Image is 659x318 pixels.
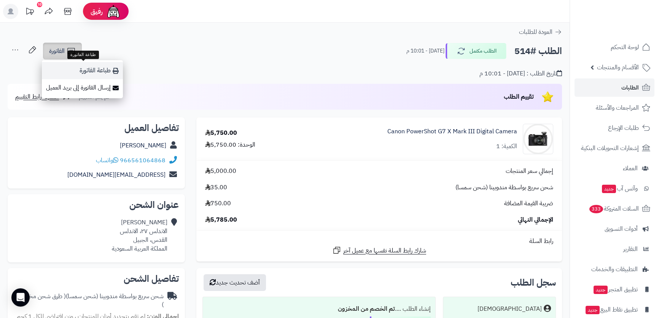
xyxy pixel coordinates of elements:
[205,216,237,224] span: 5,785.00
[596,102,639,113] span: المراجعات والأسئلة
[106,4,121,19] img: ai-face.png
[205,129,237,137] div: 5,750.00
[42,79,123,96] a: إرسال الفاتورة إلى بريد العميل
[506,167,553,176] span: إجمالي سعر المنتجات
[597,62,639,73] span: الأقسام والمنتجات
[511,278,556,287] h3: سجل الطلب
[96,156,118,165] a: واتساب
[575,139,654,157] a: إشعارات التحويلات البنكية
[14,200,179,209] h2: عنوان الشحن
[611,42,639,53] span: لوحة التحكم
[478,305,542,313] div: [DEMOGRAPHIC_DATA]
[205,199,231,208] span: 750.00
[37,2,42,7] div: 10
[49,46,65,56] span: الفاتورة
[621,82,639,93] span: الطلبات
[575,159,654,177] a: العملاء
[15,92,72,101] a: مشاركة رابط التقييم
[575,200,654,218] a: السلات المتروكة333
[575,260,654,278] a: التطبيقات والخدمات
[504,92,534,101] span: تقييم الطلب
[67,170,166,179] a: [EMAIL_ADDRESS][DOMAIN_NAME]
[594,286,608,294] span: جديد
[338,304,395,313] b: تم الخصم من المخزون
[575,99,654,117] a: المراجعات والأسئلة
[207,302,431,316] div: إنشاء الطلب ....
[575,38,654,56] a: لوحة التحكم
[91,7,103,16] span: رفيق
[15,92,59,101] span: مشاركة رابط التقييم
[42,62,123,79] a: طباعة الفاتورة
[455,183,553,192] span: شحن سريع بواسطة مندوبينا (شحن سمسا)
[575,78,654,97] a: الطلبات
[602,185,616,193] span: جديد
[205,183,227,192] span: 35.00
[496,142,517,151] div: الكمية: 1
[575,220,654,238] a: أدوات التسويق
[504,199,553,208] span: ضريبة القيمة المضافة
[205,141,255,149] div: الوحدة: 5,750.00
[601,183,638,194] span: وآتس آب
[605,224,638,234] span: أدوات التسويق
[446,43,506,59] button: الطلب مكتمل
[575,119,654,137] a: طلبات الإرجاع
[593,284,638,295] span: تطبيق المتجر
[199,237,559,246] div: رابط السلة
[585,304,638,315] span: تطبيق نقاط البيع
[14,123,179,133] h2: تفاصيل العميل
[406,47,444,55] small: [DATE] - 10:01 م
[608,123,639,133] span: طلبات الإرجاع
[343,246,426,255] span: شارك رابط السلة نفسها مع عميل آخر
[586,306,600,314] span: جديد
[589,203,639,214] span: السلات المتروكة
[15,292,164,310] span: ( طرق شحن مخصصة )
[514,43,562,59] h2: الطلب #514
[67,51,99,59] div: طباعة الفاتورة
[14,292,164,310] div: شحن سريع بواسطة مندوبينا (شحن سمسا)
[519,27,562,37] a: العودة للطلبات
[518,216,553,224] span: الإجمالي النهائي
[575,280,654,299] a: تطبيق المتجرجديد
[387,127,517,136] a: Canon PowerShot G7 X Mark III Digital Camera
[43,43,82,59] a: الفاتورة
[581,143,639,153] span: إشعارات التحويلات البنكية
[607,6,652,22] img: logo-2.png
[204,274,266,291] button: أضف تحديث جديد
[120,141,166,150] a: [PERSON_NAME]
[589,205,604,214] span: 333
[623,163,638,174] span: العملاء
[591,264,638,275] span: التطبيقات والخدمات
[112,218,167,253] div: [PERSON_NAME] الاندلس ٢٧، الاندلس القدس، الجبيل المملكة العربية السعودية
[11,288,30,307] div: Open Intercom Messenger
[14,274,179,283] h2: تفاصيل الشحن
[523,124,553,154] img: 1759413208-1-90x90.jpg
[575,179,654,198] a: وآتس آبجديد
[332,246,426,255] a: شارك رابط السلة نفسها مع عميل آخر
[20,4,39,21] a: تحديثات المنصة
[623,244,638,254] span: التقارير
[479,69,562,78] div: تاريخ الطلب : [DATE] - 10:01 م
[205,167,236,176] span: 5,000.00
[519,27,552,37] span: العودة للطلبات
[120,156,166,165] a: 966561064868
[575,240,654,258] a: التقارير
